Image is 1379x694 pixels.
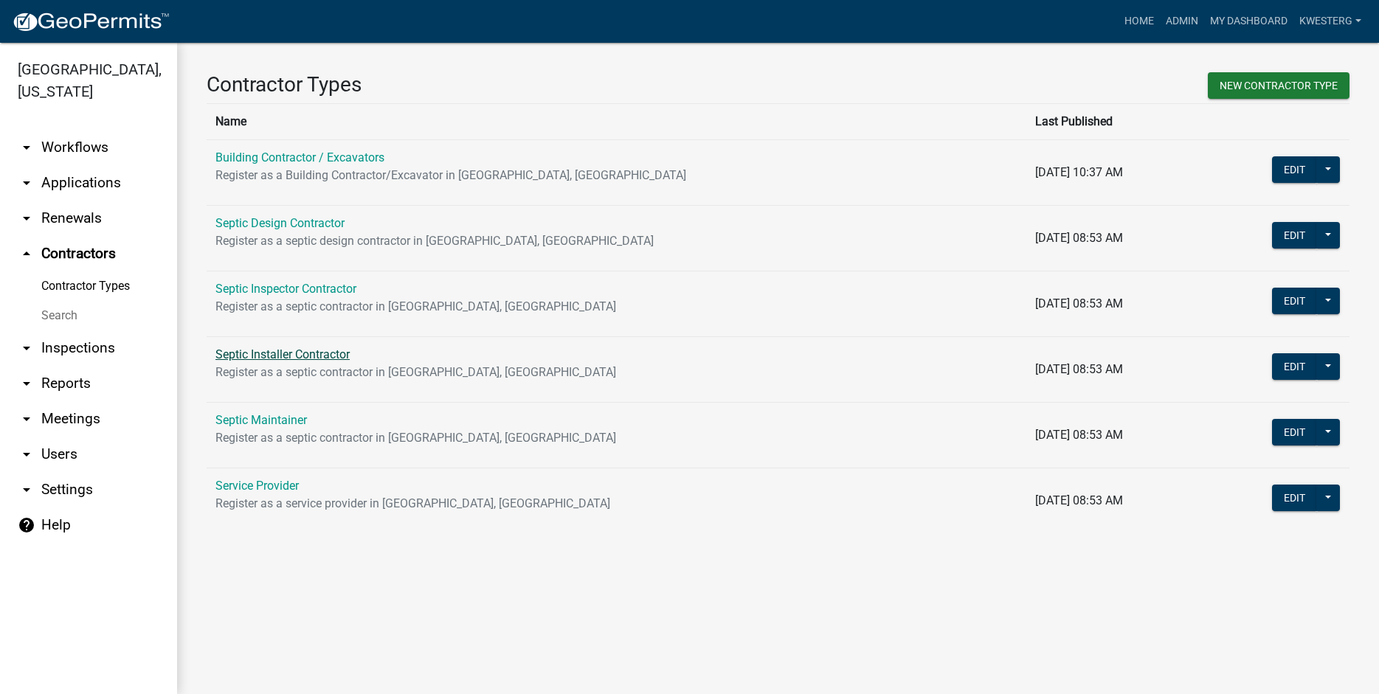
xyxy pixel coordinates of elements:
span: [DATE] 08:53 AM [1035,493,1123,507]
p: Register as a service provider in [GEOGRAPHIC_DATA], [GEOGRAPHIC_DATA] [215,495,1017,513]
a: Septic Design Contractor [215,216,345,230]
i: arrow_drop_up [18,245,35,263]
th: Last Published [1026,103,1203,139]
button: Edit [1272,419,1317,445]
button: New Contractor Type [1208,72,1349,99]
a: Septic Installer Contractor [215,347,350,361]
i: arrow_drop_down [18,445,35,463]
i: help [18,516,35,534]
i: arrow_drop_down [18,339,35,357]
th: Name [207,103,1026,139]
span: [DATE] 08:53 AM [1035,362,1123,376]
p: Register as a septic contractor in [GEOGRAPHIC_DATA], [GEOGRAPHIC_DATA] [215,429,1017,447]
a: Admin [1160,7,1204,35]
i: arrow_drop_down [18,139,35,156]
a: Home [1119,7,1160,35]
i: arrow_drop_down [18,410,35,428]
a: Septic Maintainer [215,413,307,427]
span: [DATE] 08:53 AM [1035,296,1123,310]
button: Edit [1272,288,1317,314]
button: Edit [1272,156,1317,183]
button: Edit [1272,222,1317,249]
i: arrow_drop_down [18,209,35,227]
a: Building Contractor / Excavators [215,150,384,164]
p: Register as a septic contractor in [GEOGRAPHIC_DATA], [GEOGRAPHIC_DATA] [215,364,1017,381]
a: My Dashboard [1204,7,1293,35]
p: Register as a septic design contractor in [GEOGRAPHIC_DATA], [GEOGRAPHIC_DATA] [215,232,1017,250]
a: kwesterg [1293,7,1367,35]
span: [DATE] 08:53 AM [1035,428,1123,442]
a: Service Provider [215,479,299,493]
i: arrow_drop_down [18,481,35,499]
p: Register as a Building Contractor/Excavator in [GEOGRAPHIC_DATA], [GEOGRAPHIC_DATA] [215,167,1017,184]
span: [DATE] 10:37 AM [1035,165,1123,179]
button: Edit [1272,485,1317,511]
button: Edit [1272,353,1317,380]
span: [DATE] 08:53 AM [1035,231,1123,245]
p: Register as a septic contractor in [GEOGRAPHIC_DATA], [GEOGRAPHIC_DATA] [215,298,1017,316]
i: arrow_drop_down [18,174,35,192]
i: arrow_drop_down [18,375,35,392]
a: Septic Inspector Contractor [215,282,356,296]
h3: Contractor Types [207,72,767,97]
